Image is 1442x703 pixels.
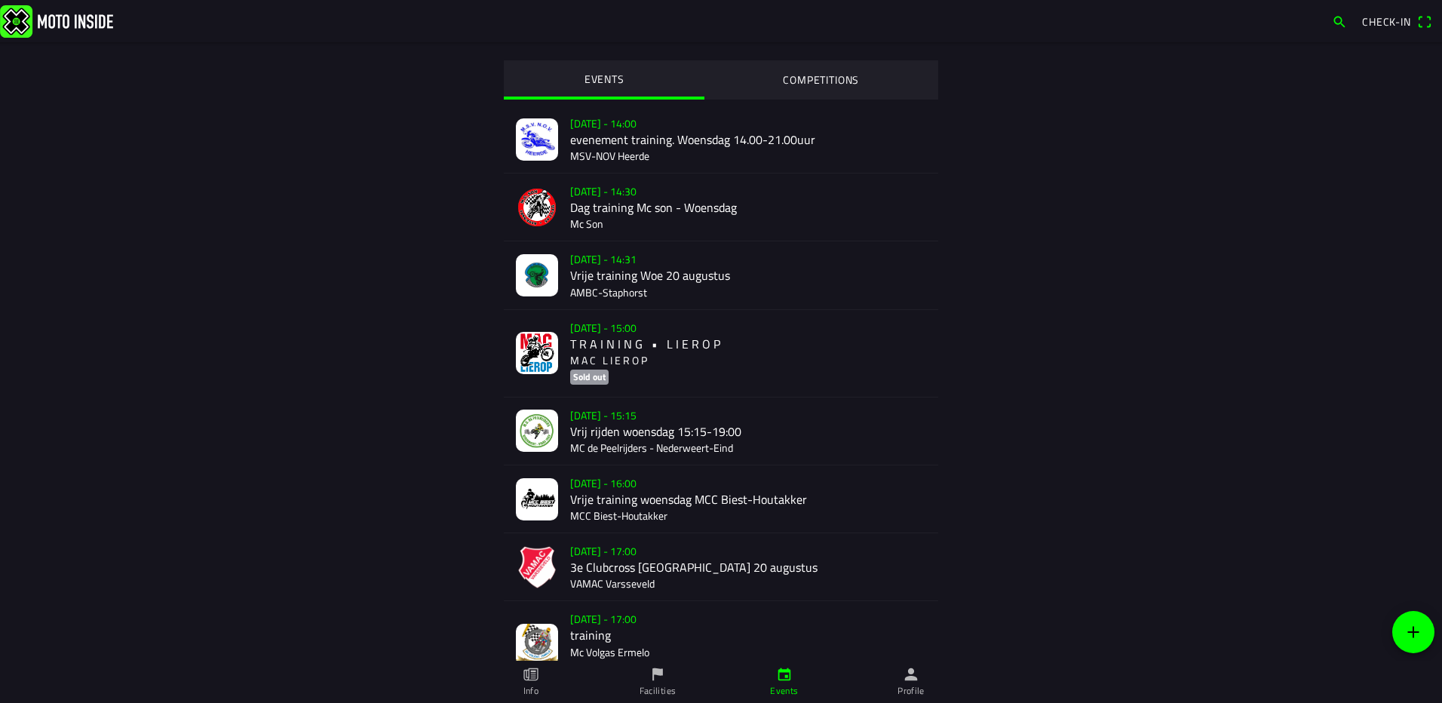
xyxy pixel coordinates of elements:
a: [DATE] - 16:00Vrije training woensdag MCC Biest-HoutakkerMCC Biest-Houtakker [504,465,938,533]
img: sfRBxcGZmvZ0K6QUyq9TbY0sbKJYVDoKWVN9jkDZ.png [516,186,558,229]
ion-label: Facilities [640,684,677,698]
ion-icon: person [903,666,919,683]
a: [DATE] - 17:003e Clubcross [GEOGRAPHIC_DATA] 20 augustusVAMAC Varsseveld [504,533,938,601]
img: T9aKgKcl4UwqkBySc81zNOSm0TtqhQsYkxiNyO27.png [516,546,558,588]
ion-icon: flag [649,666,666,683]
a: [DATE] - 15:15Vrij rijden woensdag 15:15-19:00MC de Peelrijders - Nederweert-Eind [504,398,938,465]
ion-icon: calendar [776,666,793,683]
img: LHdt34qjO8I1ikqy75xviT6zvODe0JOmFLV3W9KQ.jpeg [516,254,558,296]
a: Check-inqr scanner [1355,8,1439,34]
img: BJXEyFSGeljWqhIFo8baOR8BvqMa5TuSJJWuphEI.jpg [516,410,558,452]
ion-label: Info [523,684,538,698]
a: [DATE] - 14:00evenement training. Woensdag 14.00-21.00uurMSV-NOV Heerde [504,106,938,173]
ion-label: Profile [897,684,925,698]
a: [DATE] - 15:00T R A I N I N G • L I E R O PM A C L I E R O PSold out [504,310,938,398]
img: blYthksgOceLkNu2ej2JKmd89r2Pk2JqgKxchyE3.jpg [516,478,558,520]
ion-segment-button: EVENTS [504,60,704,100]
img: 9JBlR8b68C7otWahhcmhlbyIZfSukDBHs70r2v7k.png [516,332,558,374]
ion-label: Events [770,684,798,698]
a: search [1324,8,1355,34]
img: pyKfGRkxcqbYLYxTb6gkEhNDklcDLk5hibBsZCT8.jpg [516,118,558,161]
a: [DATE] - 14:31Vrije training Woe 20 augustusAMBC-Staphorst [504,241,938,309]
a: [DATE] - 14:30Dag training Mc son - WoensdagMc Son [504,173,938,241]
ion-icon: paper [523,666,539,683]
a: [DATE] - 17:00trainingMc Volgas Ermelo [504,601,938,689]
ion-segment-button: COMPETITIONS [704,60,938,100]
span: Check-in [1362,14,1411,29]
img: CKkubL8f9JQhS9exRWDka0fT3A8y5c44cxyjtIvc.jpg [516,624,558,666]
ion-icon: add [1404,623,1422,641]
